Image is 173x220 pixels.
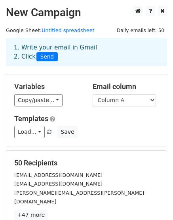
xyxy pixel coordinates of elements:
[114,27,167,33] a: Daily emails left: 50
[14,94,63,106] a: Copy/paste...
[133,182,173,220] iframe: Chat Widget
[36,52,58,62] span: Send
[14,190,144,205] small: [PERSON_NAME][EMAIL_ADDRESS][PERSON_NAME][DOMAIN_NAME]
[14,172,103,178] small: [EMAIL_ADDRESS][DOMAIN_NAME]
[14,159,159,167] h5: 50 Recipients
[14,210,48,220] a: +47 more
[14,114,48,123] a: Templates
[8,43,165,61] div: 1. Write your email in Gmail 2. Click
[14,126,45,138] a: Load...
[57,126,78,138] button: Save
[14,82,81,91] h5: Variables
[114,26,167,35] span: Daily emails left: 50
[6,6,167,19] h2: New Campaign
[93,82,159,91] h5: Email column
[6,27,95,33] small: Google Sheet:
[14,181,103,187] small: [EMAIL_ADDRESS][DOMAIN_NAME]
[42,27,94,33] a: Untitled spreadsheet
